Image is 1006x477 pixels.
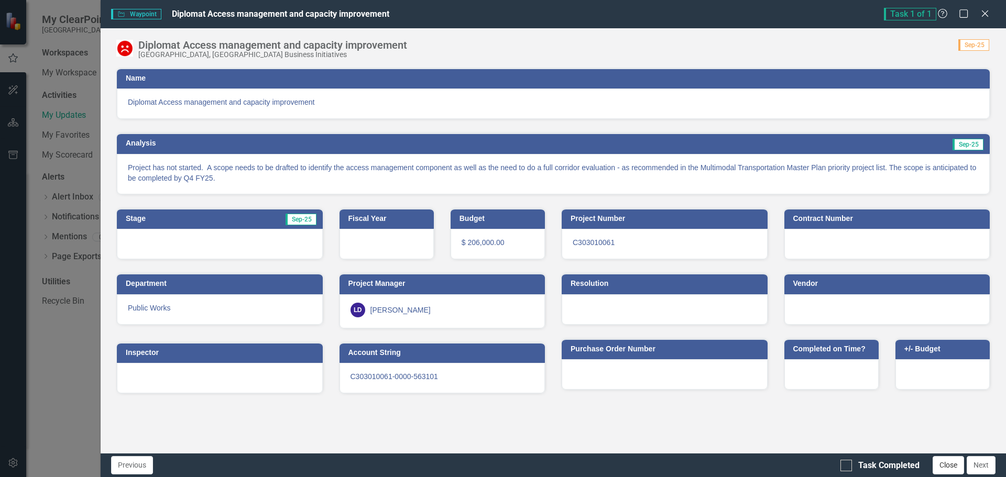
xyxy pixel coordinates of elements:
[128,162,979,183] p: Project has not started. A scope needs to be drafted to identify the access management component ...
[348,349,540,357] h3: Account String
[111,9,161,19] span: Waypoint
[128,304,170,312] span: Public Works
[126,74,985,82] h3: Name
[286,214,316,225] span: Sep-25
[126,280,318,287] h3: Department
[884,8,936,20] span: Task 1 of 1
[128,97,979,107] span: Diplomat Access management and capacity improvement
[351,303,365,317] div: LD
[138,51,407,59] div: [GEOGRAPHIC_DATA], [GEOGRAPHIC_DATA] Business Initiatives
[967,456,996,474] button: Next
[933,456,964,474] button: Close
[858,460,920,472] div: Task Completed
[462,238,505,247] span: $ 206,000.00
[793,280,985,287] h3: Vendor
[172,9,389,19] span: Diplomat Access management and capacity improvement
[904,345,985,353] h3: +/- Budget
[958,39,989,51] span: Sep-25
[111,456,153,474] button: Previous
[370,305,431,315] div: [PERSON_NAME]
[126,139,543,147] h3: Analysis
[348,215,429,223] h3: Fiscal Year
[571,215,762,223] h3: Project Number
[126,215,200,223] h3: Stage
[138,39,407,51] div: Diplomat Access management and capacity improvement
[460,215,540,223] h3: Budget
[571,345,762,353] h3: Purchase Order Number
[571,280,762,287] h3: Resolution
[573,238,615,247] span: C303010061
[351,372,438,381] span: C303010061-0000-563101
[793,215,985,223] h3: Contract Number
[793,345,873,353] h3: Completed on Time?
[126,349,318,357] h3: Inspector
[116,40,133,57] img: Not Started
[348,280,540,287] h3: Project Manager
[953,139,983,150] span: Sep-25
